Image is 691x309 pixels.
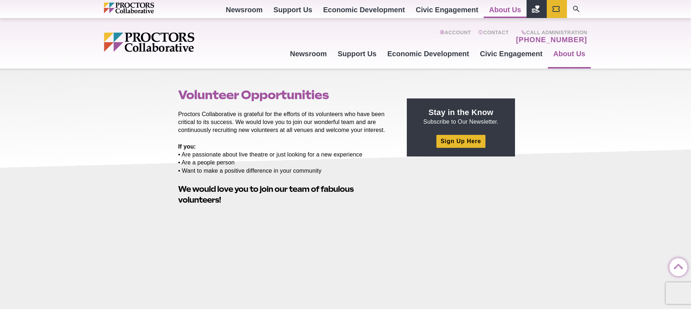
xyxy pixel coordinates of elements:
[514,30,587,35] span: Call Administration
[516,35,587,44] a: [PHONE_NUMBER]
[436,135,485,147] a: Sign Up Here
[669,259,684,273] a: Back to Top
[478,30,509,44] a: Contact
[475,44,548,63] a: Civic Engagement
[285,44,332,63] a: Newsroom
[178,184,390,206] h2: !
[178,143,390,175] p: • Are passionate about live theatre or just looking for a new experience • Are a people person • ...
[332,44,382,63] a: Support Us
[178,184,353,205] strong: We would love you to join our team of fabulous volunteers
[104,3,185,13] img: Proctors logo
[548,44,591,63] a: About Us
[415,107,506,126] p: Subscribe to Our Newsletter.
[440,30,471,44] a: Account
[178,110,390,134] p: Proctors Collaborative is grateful for the efforts of its volunteers who have been critical to it...
[178,144,196,150] strong: If you:
[428,108,493,117] strong: Stay in the Know
[382,44,475,63] a: Economic Development
[178,88,390,102] h1: Volunteer Opportunities
[104,32,250,52] img: Proctors logo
